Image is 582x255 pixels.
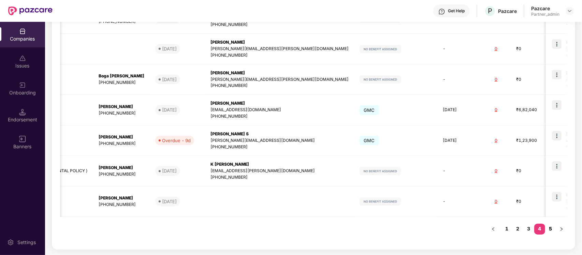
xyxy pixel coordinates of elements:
div: [PERSON_NAME] [210,39,349,46]
a: 2 [512,224,523,234]
img: svg+xml;base64,PHN2ZyB3aWR0aD0iMTYiIGhlaWdodD0iMTYiIHZpZXdCb3g9IjAgMCAxNiAxNiIgZmlsbD0ibm9uZSIgeG... [19,136,26,142]
li: Next Page [556,224,567,235]
td: [DATE] [437,125,481,156]
button: right [556,224,567,235]
div: [PHONE_NUMBER] [99,201,144,208]
div: [DATE] [162,198,177,205]
img: svg+xml;base64,PHN2ZyB4bWxucz0iaHR0cDovL3d3dy53My5vcmcvMjAwMC9zdmciIHdpZHRoPSIxMjIiIGhlaWdodD0iMj... [360,167,401,175]
li: 1 [501,224,512,235]
div: [PHONE_NUMBER] [99,171,144,178]
div: [PERSON_NAME][EMAIL_ADDRESS][PERSON_NAME][DOMAIN_NAME] [210,76,349,83]
div: 0 [487,198,505,205]
div: [PERSON_NAME] [99,165,144,171]
a: 3 [523,224,534,234]
div: 0 [487,107,505,113]
a: 4 [534,224,545,234]
button: left [488,224,499,235]
li: 4 [534,224,545,235]
img: New Pazcare Logo [8,6,53,15]
img: svg+xml;base64,PHN2ZyBpZD0iSGVscC0zMngzMiIgeG1sbnM9Imh0dHA6Ly93d3cudzMub3JnLzIwMDAvc3ZnIiB3aWR0aD... [438,8,445,15]
div: [PERSON_NAME][EMAIL_ADDRESS][PERSON_NAME][DOMAIN_NAME] [210,46,349,52]
img: icon [552,100,562,110]
div: [PHONE_NUMBER] [210,174,349,181]
div: [PERSON_NAME] [210,70,349,76]
img: svg+xml;base64,PHN2ZyB3aWR0aD0iMjAiIGhlaWdodD0iMjAiIHZpZXdCb3g9IjAgMCAyMCAyMCIgZmlsbD0ibm9uZSIgeG... [19,82,26,89]
div: [PHONE_NUMBER] [210,82,349,89]
div: [PHONE_NUMBER] [210,144,349,150]
div: ₹0 [516,168,550,174]
a: 1 [501,224,512,234]
div: Settings [15,239,38,246]
li: 5 [545,224,556,235]
img: svg+xml;base64,PHN2ZyB4bWxucz0iaHR0cDovL3d3dy53My5vcmcvMjAwMC9zdmciIHdpZHRoPSIxMjIiIGhlaWdodD0iMj... [360,197,401,206]
div: [EMAIL_ADDRESS][DOMAIN_NAME] [210,107,349,113]
div: ₹0 [516,46,550,52]
div: 0 [487,76,505,83]
div: ₹6,82,040 [516,107,550,113]
img: svg+xml;base64,PHN2ZyBpZD0iQ29tcGFuaWVzIiB4bWxucz0iaHR0cDovL3d3dy53My5vcmcvMjAwMC9zdmciIHdpZHRoPS... [19,28,26,35]
img: icon [552,161,562,171]
div: [PHONE_NUMBER] [99,140,144,147]
img: icon [552,39,562,49]
a: 5 [545,224,556,234]
div: [PHONE_NUMBER] [99,110,144,117]
div: ₹0 [516,198,550,205]
div: [PHONE_NUMBER] [210,21,349,28]
div: [DATE] [162,76,177,83]
div: [PHONE_NUMBER] [99,79,144,86]
li: Previous Page [488,224,499,235]
div: [EMAIL_ADDRESS][PERSON_NAME][DOMAIN_NAME] [210,168,349,174]
div: Pazcare [531,5,559,12]
td: - [437,156,481,186]
img: icon [552,70,562,79]
div: Get Help [448,8,465,14]
span: P [488,7,492,15]
div: [PERSON_NAME] [99,195,144,201]
img: icon [552,192,562,201]
span: left [491,227,495,231]
div: [DATE] [162,106,177,113]
span: GMC [360,105,379,115]
img: svg+xml;base64,PHN2ZyBpZD0iRHJvcGRvd24tMzJ4MzIiIHhtbG5zPSJodHRwOi8vd3d3LnczLm9yZy8yMDAwL3N2ZyIgd2... [567,8,572,14]
div: [PERSON_NAME] [210,100,349,107]
div: Partner_admin [531,12,559,17]
li: 3 [523,224,534,235]
div: 0 [487,137,505,144]
div: [PERSON_NAME] [99,134,144,140]
div: [PERSON_NAME] S [210,131,349,137]
div: Boga [PERSON_NAME] [99,73,144,79]
div: [PERSON_NAME][EMAIL_ADDRESS][DOMAIN_NAME] [210,137,349,144]
li: 2 [512,224,523,235]
div: 0 [487,168,505,174]
img: svg+xml;base64,PHN2ZyB4bWxucz0iaHR0cDovL3d3dy53My5vcmcvMjAwMC9zdmciIHdpZHRoPSIxMjIiIGhlaWdodD0iMj... [360,75,401,84]
img: svg+xml;base64,PHN2ZyBpZD0iU2V0dGluZy0yMHgyMCIgeG1sbnM9Imh0dHA6Ly93d3cudzMub3JnLzIwMDAvc3ZnIiB3aW... [7,239,14,246]
div: ₹1,23,900 [516,137,550,144]
span: GMC [360,136,379,145]
div: [DATE] [162,167,177,174]
img: svg+xml;base64,PHN2ZyB4bWxucz0iaHR0cDovL3d3dy53My5vcmcvMjAwMC9zdmciIHdpZHRoPSIxMjIiIGhlaWdodD0iMj... [360,45,401,53]
div: [PERSON_NAME] [99,104,144,110]
div: Overdue - 9d [162,137,191,144]
div: 0 [487,46,505,52]
img: icon [552,131,562,140]
div: Pazcare [498,8,517,14]
img: svg+xml;base64,PHN2ZyB3aWR0aD0iMTQuNSIgaGVpZ2h0PSIxNC41IiB2aWV3Qm94PSIwIDAgMTYgMTYiIGZpbGw9Im5vbm... [19,109,26,116]
img: svg+xml;base64,PHN2ZyBpZD0iSXNzdWVzX2Rpc2FibGVkIiB4bWxucz0iaHR0cDovL3d3dy53My5vcmcvMjAwMC9zdmciIH... [19,55,26,62]
div: ₹0 [516,76,550,83]
td: - [437,64,481,95]
div: [PHONE_NUMBER] [210,52,349,59]
div: K [PERSON_NAME] [210,161,349,168]
td: - [437,186,481,217]
div: [PHONE_NUMBER] [210,113,349,120]
td: - [437,34,481,64]
span: right [559,227,564,231]
div: [DATE] [162,45,177,52]
td: [DATE] [437,95,481,125]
